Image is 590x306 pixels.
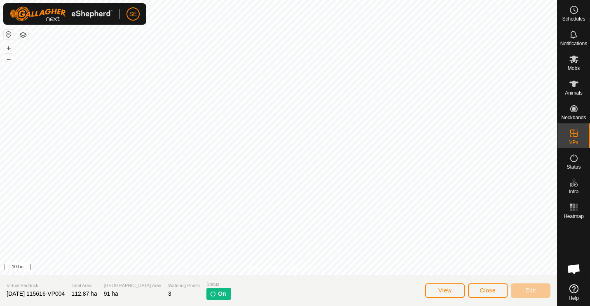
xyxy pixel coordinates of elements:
a: Privacy Policy [246,264,277,271]
button: Edit [511,283,550,298]
span: Close [480,287,496,294]
span: Status [206,281,231,288]
span: [GEOGRAPHIC_DATA] Area [104,282,162,289]
button: – [4,54,14,64]
span: 91 ha [104,290,118,297]
span: SE [129,10,137,19]
a: Contact Us [287,264,311,271]
a: Help [557,281,590,304]
span: Total Area [71,282,97,289]
img: turn-on [210,290,216,297]
button: Reset Map [4,30,14,39]
span: View [438,287,452,294]
span: Status [567,165,581,169]
div: Open chat [562,257,586,281]
span: Notifications [560,41,587,46]
span: Virtual Paddock [7,282,65,289]
button: Map Layers [18,30,28,40]
span: Infra [569,189,578,194]
span: On [218,290,226,298]
button: + [4,43,14,53]
span: Edit [525,287,536,294]
span: Help [569,296,579,301]
span: Animals [565,90,583,95]
span: 112.87 ha [71,290,97,297]
span: Neckbands [561,115,586,120]
span: VPs [569,140,578,145]
span: [DATE] 115616-VP004 [7,290,65,297]
span: Mobs [568,66,580,71]
span: Watering Points [168,282,200,289]
span: Schedules [562,16,585,21]
img: Gallagher Logo [10,7,113,21]
span: Heatmap [564,214,584,219]
button: Close [468,283,508,298]
span: 3 [168,290,171,297]
button: View [425,283,465,298]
